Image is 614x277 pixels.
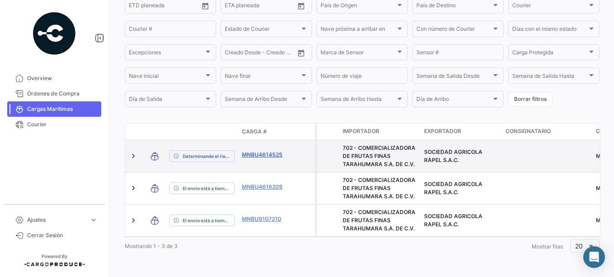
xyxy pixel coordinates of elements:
[32,11,77,56] img: powered-by.png
[424,181,482,196] span: SOCIEDAD AGRICOLA RAPEL S.A.C.
[416,74,491,81] span: Semana de Salida Desde
[343,209,416,232] span: 702 - COMERCIALIZADORA DE FRUTAS FINAS TARAHUMARA S.A. DE C.V.
[225,4,241,10] input: Desde
[424,127,461,135] span: Exportador
[247,4,280,10] input: Hasta
[27,105,98,113] span: Cargas Marítimas
[183,217,231,224] span: El envío está a tiempo.
[294,46,308,60] button: Open calendar
[293,128,315,135] datatable-header-cell: Póliza
[27,74,98,82] span: Overview
[583,246,605,268] div: Abrir Intercom Messenger
[321,4,396,10] span: País de Origen
[27,231,98,239] span: Cerrar Sesión
[321,51,396,57] span: Marca de Sensor
[502,124,592,140] datatable-header-cell: Consignatario
[424,148,482,163] span: SOCIEDAD AGRICOLA RAPEL S.A.C.
[416,97,491,104] span: Día de Arribo
[129,97,204,104] span: Día de Salida
[143,128,166,135] datatable-header-cell: Modo de Transporte
[242,215,289,223] a: MNBU9107210
[129,152,138,161] a: Expand/Collapse Row
[508,92,553,107] button: Borrar filtros
[166,128,238,135] datatable-header-cell: Estado de Envio
[129,216,138,225] a: Expand/Collapse Row
[238,124,293,139] datatable-header-cell: Carga #
[512,27,587,33] span: Días con el mismo estado
[321,97,396,104] span: Semana de Arribo Hasta
[7,117,101,132] a: Courier
[343,127,379,135] span: Importador
[225,97,300,104] span: Semana de Arribo Desde
[532,243,563,250] span: Mostrar filas
[261,51,294,57] input: Creado Hasta
[512,51,587,57] span: Carga Protegida
[339,124,420,140] datatable-header-cell: Importador
[129,184,138,193] a: Expand/Collapse Row
[512,74,587,81] span: Semana de Salida Hasta
[512,4,587,10] span: Courier
[27,216,86,224] span: Ajustes
[316,124,339,140] datatable-header-cell: Carga Protegida
[225,74,300,81] span: Nave final
[242,183,289,191] a: MNBU4616209
[416,4,491,10] span: País de Destino
[225,27,300,33] span: Estado de Courier
[7,101,101,117] a: Cargas Marítimas
[125,243,178,249] span: Mostrando 1 - 3 de 3
[321,27,396,33] span: Nave próxima a arribar en
[343,177,416,200] span: 702 - COMERCIALIZADORA DE FRUTAS FINAS TARAHUMARA S.A. DE C.V.
[129,74,204,81] span: Nave inicial
[129,4,145,10] input: Desde
[505,127,551,135] span: Consignatario
[242,151,289,159] a: MNBU4614525
[183,153,231,160] span: Determinando el riesgo ...
[416,27,491,33] span: Con número de Courier
[420,124,502,140] datatable-header-cell: Exportador
[7,71,101,86] a: Overview
[27,90,98,98] span: Órdenes de Compra
[90,216,98,224] span: expand_more
[27,120,98,129] span: Courier
[424,213,482,228] span: SOCIEDAD AGRICOLA RAPEL S.A.C.
[343,144,416,167] span: 702 - COMERCIALIZADORA DE FRUTAS FINAS TARAHUMARA S.A. DE C.V.
[242,128,267,136] span: Carga #
[129,51,204,57] span: Excepciones
[225,51,255,57] input: Creado Desde
[151,4,184,10] input: Hasta
[575,242,583,250] span: 20
[7,86,101,101] a: Órdenes de Compra
[183,185,231,192] span: El envío está a tiempo.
